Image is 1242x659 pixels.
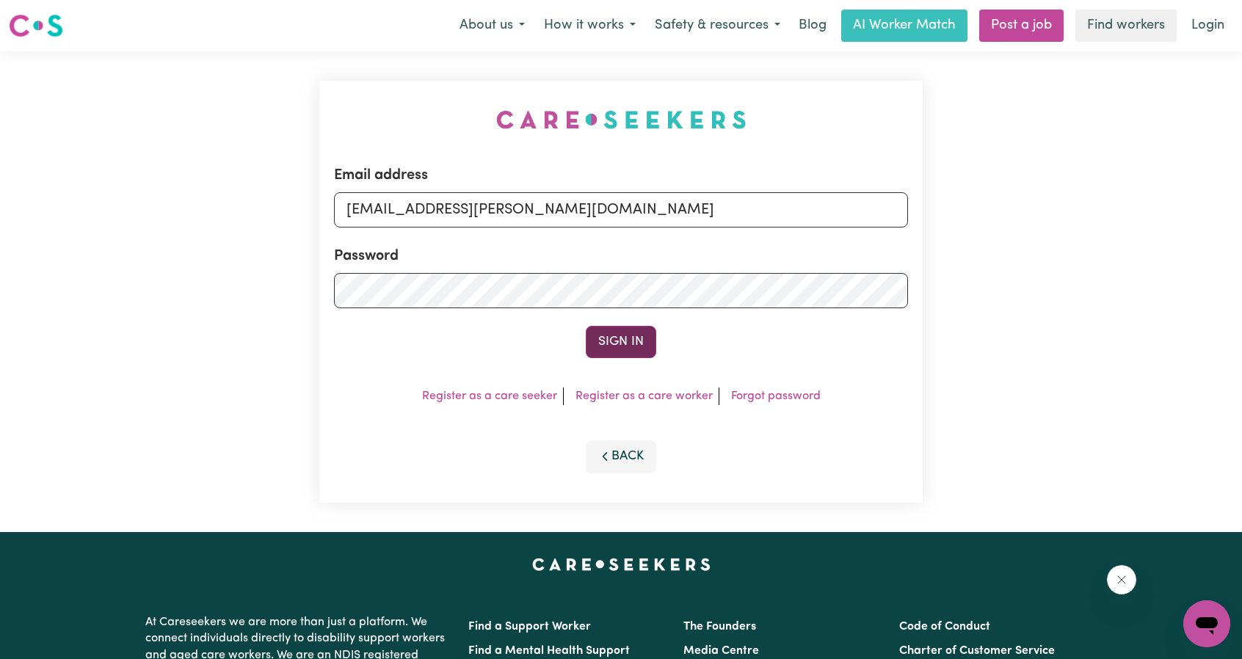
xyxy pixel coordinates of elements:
[731,390,821,402] a: Forgot password
[450,10,534,41] button: About us
[841,10,967,42] a: AI Worker Match
[1183,10,1233,42] a: Login
[334,164,428,186] label: Email address
[534,10,645,41] button: How it works
[790,10,835,42] a: Blog
[979,10,1064,42] a: Post a job
[422,390,557,402] a: Register as a care seeker
[532,558,711,570] a: Careseekers home page
[683,645,759,657] a: Media Centre
[575,390,713,402] a: Register as a care worker
[1075,10,1177,42] a: Find workers
[899,645,1055,657] a: Charter of Customer Service
[645,10,790,41] button: Safety & resources
[1107,565,1136,594] iframe: Close message
[334,192,908,227] input: Email address
[9,10,89,22] span: Need any help?
[586,440,656,473] button: Back
[9,9,63,43] a: Careseekers logo
[683,621,756,633] a: The Founders
[334,245,399,267] label: Password
[899,621,990,633] a: Code of Conduct
[586,326,656,358] button: Sign In
[9,12,63,39] img: Careseekers logo
[468,621,591,633] a: Find a Support Worker
[1183,600,1230,647] iframe: Button to launch messaging window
